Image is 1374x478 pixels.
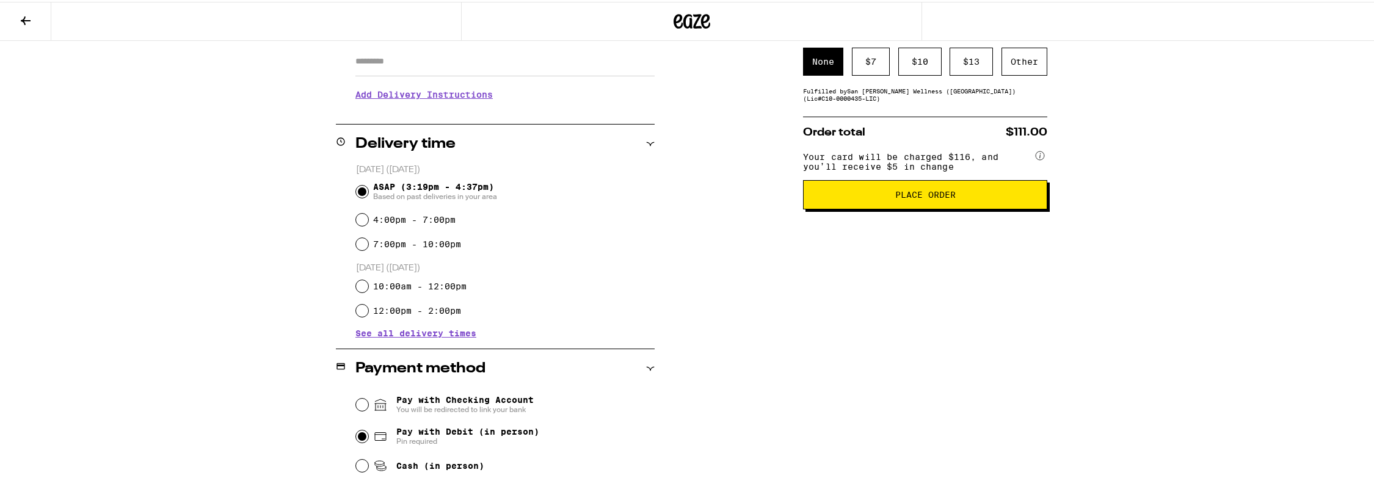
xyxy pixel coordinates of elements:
span: Pay with Checking Account [396,393,534,413]
div: Other [1001,46,1047,74]
span: Hi. Need any help? [7,9,88,18]
button: See all delivery times [355,327,476,336]
div: $ 7 [852,46,890,74]
span: Place Order [895,189,956,197]
button: Place Order [803,178,1047,208]
h2: Delivery time [355,135,456,150]
div: Fulfilled by San [PERSON_NAME] Wellness ([GEOGRAPHIC_DATA]) (Lic# C10-0000435-LIC ) [803,85,1047,100]
h3: Add Delivery Instructions [355,79,655,107]
span: Your card will be charged $116, and you’ll receive $5 in change [803,146,1033,170]
span: Pin required [396,435,539,444]
p: [DATE] ([DATE]) [356,261,655,272]
label: 7:00pm - 10:00pm [373,237,461,247]
span: Cash (in person) [396,459,484,469]
span: Pay with Debit (in person) [396,425,539,435]
label: 10:00am - 12:00pm [373,280,467,289]
label: 12:00pm - 2:00pm [373,304,461,314]
div: $ 13 [950,46,993,74]
h2: Payment method [355,360,485,374]
span: ASAP (3:19pm - 4:37pm) [373,180,497,200]
label: 4:00pm - 7:00pm [373,213,456,223]
span: $111.00 [1006,125,1047,136]
span: You will be redirected to link your bank [396,403,534,413]
p: We'll contact you at [PHONE_NUMBER] when we arrive [355,107,655,117]
div: None [803,46,843,74]
span: Order total [803,125,865,136]
span: Based on past deliveries in your area [373,190,497,200]
p: [DATE] ([DATE]) [356,162,655,174]
div: $ 10 [898,46,942,74]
